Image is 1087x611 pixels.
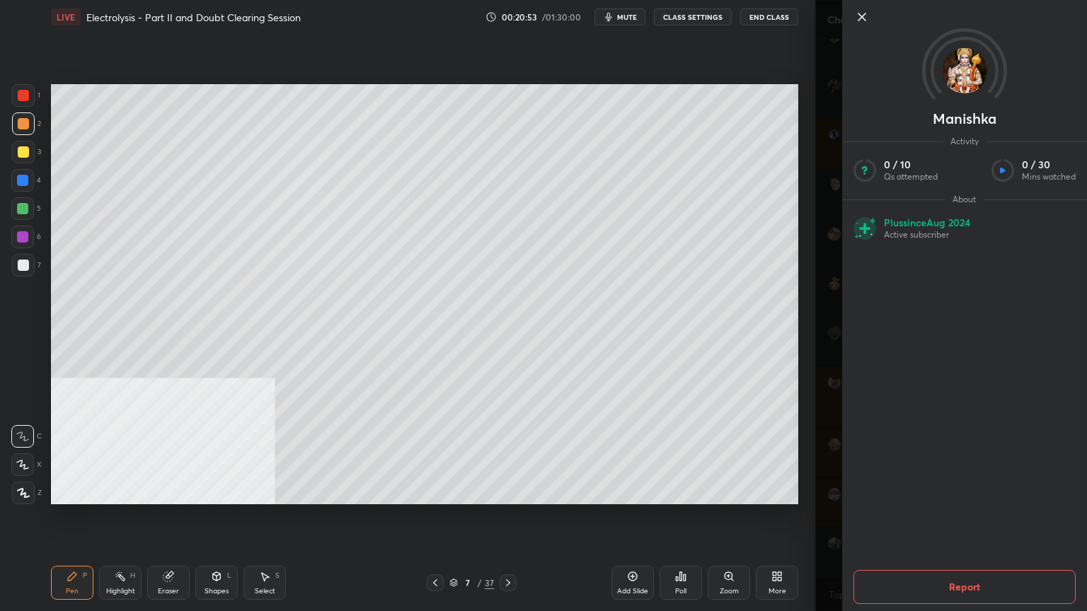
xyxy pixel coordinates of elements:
[485,576,494,589] div: 37
[11,197,41,220] div: 5
[654,8,732,25] button: CLASS SETTINGS
[769,588,786,595] div: More
[106,588,135,595] div: Highlight
[51,8,81,25] div: LIVE
[86,11,301,24] h4: Electrolysis - Part II and Doubt Clearing Session
[205,588,229,595] div: Shapes
[942,48,987,93] img: bca15d61352948e1b8afc1a10197fa0e.jpg
[12,482,42,504] div: Z
[66,588,79,595] div: Pen
[12,254,41,277] div: 7
[11,453,42,476] div: X
[1022,171,1076,182] p: Mins watched
[884,171,938,182] p: Qs attempted
[884,216,970,229] p: Plus since Aug 2024
[884,229,970,240] p: Active subscriber
[478,578,482,587] div: /
[12,84,40,107] div: 1
[461,578,475,587] div: 7
[11,425,42,448] div: C
[594,8,645,25] button: mute
[11,169,41,192] div: 4
[943,136,986,147] span: Activity
[255,588,275,595] div: Select
[740,8,798,25] button: End Class
[83,572,87,579] div: P
[1022,158,1076,171] p: 0 / 30
[158,588,179,595] div: Eraser
[853,570,1076,604] button: Report
[945,194,983,205] span: About
[933,113,996,124] p: Manishka
[617,12,637,22] span: mute
[617,588,648,595] div: Add Slide
[11,226,41,248] div: 6
[275,572,280,579] div: S
[12,112,41,135] div: 2
[675,588,686,595] div: Poll
[720,588,739,595] div: Zoom
[884,158,938,171] p: 0 / 10
[130,572,135,579] div: H
[12,141,41,163] div: 3
[227,572,231,579] div: L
